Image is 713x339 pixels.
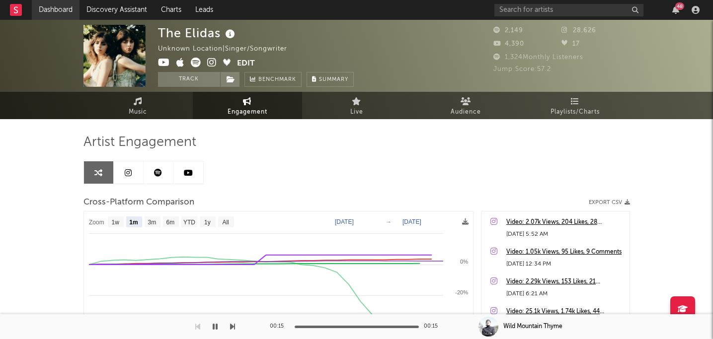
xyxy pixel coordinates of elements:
[493,27,523,34] span: 2,149
[672,6,679,14] button: 48
[493,66,551,72] span: Jump Score: 57.2
[460,259,468,265] text: 0%
[506,258,625,270] div: [DATE] 12:34 PM
[319,77,348,82] span: Summary
[270,321,290,333] div: 00:15
[89,219,104,226] text: Zoom
[411,92,521,119] a: Audience
[193,92,302,119] a: Engagement
[451,106,481,118] span: Audience
[503,322,562,331] div: Wild Mountain Thyme
[158,43,299,55] div: Unknown Location | Singer/Songwriter
[424,321,444,333] div: 00:15
[589,200,630,205] button: Export CSV
[386,218,392,225] text: →
[158,25,238,41] div: The Elidas
[335,218,354,225] text: [DATE]
[148,219,156,226] text: 3m
[83,136,196,148] span: Artist Engagement
[129,219,138,226] text: 1m
[244,72,302,87] a: Benchmark
[506,216,625,228] a: Video: 2.07k Views, 204 Likes, 28 Comments
[506,228,625,240] div: [DATE] 5:52 AM
[455,289,468,295] text: -20%
[494,4,643,16] input: Search for artists
[83,92,193,119] a: Music
[551,106,600,118] span: Playlists/Charts
[183,219,195,226] text: YTD
[350,106,363,118] span: Live
[506,276,625,288] a: Video: 2.29k Views, 153 Likes, 21 Comments
[307,72,354,87] button: Summary
[228,106,267,118] span: Engagement
[506,288,625,300] div: [DATE] 6:21 AM
[521,92,630,119] a: Playlists/Charts
[166,219,174,226] text: 6m
[237,58,255,70] button: Edit
[158,72,220,87] button: Track
[83,197,194,208] span: Cross-Platform Comparison
[675,2,684,10] div: 48
[111,219,119,226] text: 1w
[258,74,296,86] span: Benchmark
[222,219,229,226] text: All
[506,306,625,318] a: Video: 25.1k Views, 1.74k Likes, 44 Comments
[506,246,625,258] a: Video: 1.05k Views, 95 Likes, 9 Comments
[493,54,583,61] span: 1,324 Monthly Listeners
[204,219,211,226] text: 1y
[129,106,147,118] span: Music
[302,92,411,119] a: Live
[402,218,421,225] text: [DATE]
[561,27,596,34] span: 28,626
[493,41,524,47] span: 4,390
[561,41,580,47] span: 17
